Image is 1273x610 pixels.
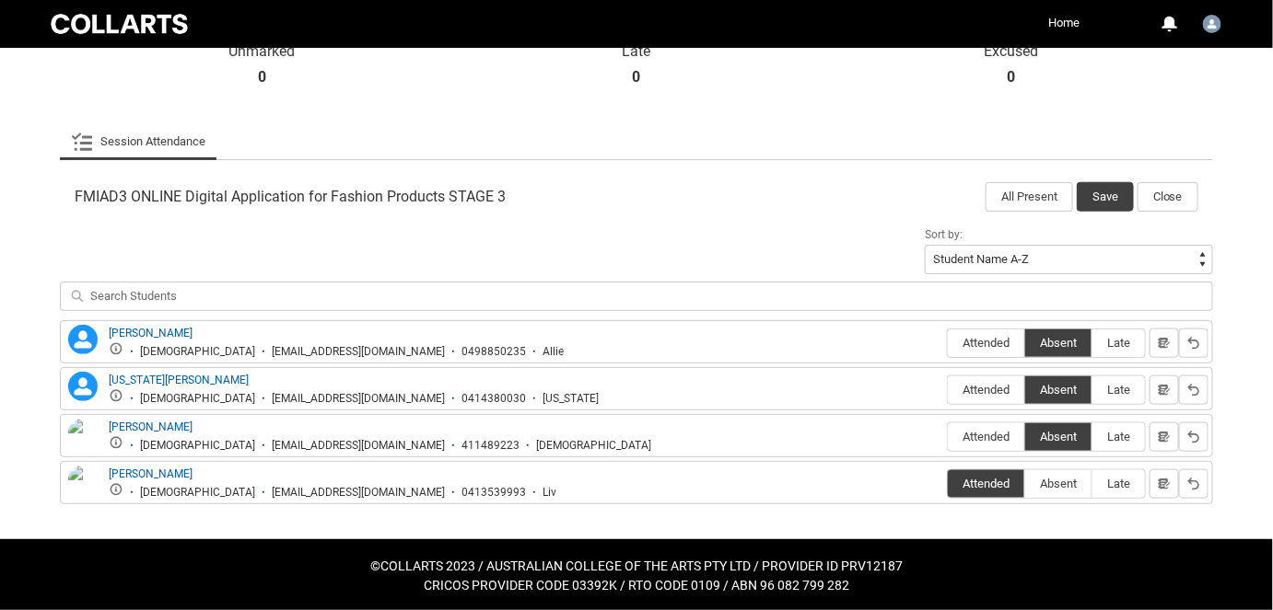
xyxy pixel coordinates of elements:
div: [EMAIL_ADDRESS][DOMAIN_NAME] [272,486,445,500]
p: Excused [823,42,1198,61]
a: [PERSON_NAME] [109,467,193,480]
div: [DEMOGRAPHIC_DATA] [536,439,651,453]
lightning-icon: Alexandra Coleman [68,325,98,354]
div: [DEMOGRAPHIC_DATA] [140,439,255,453]
button: All Present [986,182,1073,212]
div: [EMAIL_ADDRESS][DOMAIN_NAME] [272,392,445,406]
a: [PERSON_NAME] [109,420,193,433]
button: Notes [1150,328,1179,358]
div: 0414380030 [461,392,526,406]
button: Reset [1179,375,1209,405]
span: Late [1092,336,1145,350]
div: [DEMOGRAPHIC_DATA] [140,486,255,500]
lightning-icon: Georgia Rodney [68,372,98,401]
span: Attended [948,383,1024,397]
button: Notes [1150,469,1179,499]
button: Close [1138,182,1198,212]
button: Notes [1150,375,1179,405]
div: [DEMOGRAPHIC_DATA] [140,392,255,406]
span: FMIAD3 ONLINE Digital Application for Fashion Products STAGE 3 [75,188,506,206]
img: Olivia Captan [68,466,98,506]
p: Late [450,42,824,61]
button: Reset [1179,328,1209,358]
li: Session Attendance [60,123,216,160]
span: Absent [1025,430,1092,443]
span: Absent [1025,336,1092,350]
a: Session Attendance [71,123,205,160]
div: 0413539993 [461,486,526,500]
button: Notes [1150,422,1179,452]
span: Sort by: [925,228,963,241]
span: Attended [948,477,1024,490]
span: Attended [948,430,1024,443]
div: [US_STATE] [543,392,599,406]
span: Attended [948,336,1024,350]
img: Mahdiya Ahmed [68,419,98,459]
div: [DEMOGRAPHIC_DATA] [140,345,255,359]
button: Reset [1179,469,1209,499]
strong: 0 [258,68,266,86]
div: Liv [543,486,556,500]
div: 0498850235 [461,345,526,359]
img: Richard.McCoy [1203,15,1221,33]
input: Search Students [60,282,1213,311]
button: Save [1077,182,1134,212]
div: [EMAIL_ADDRESS][DOMAIN_NAME] [272,345,445,359]
p: Unmarked [75,42,450,61]
a: Home [1044,9,1084,37]
span: Absent [1025,383,1092,397]
strong: 0 [632,68,640,86]
a: [PERSON_NAME] [109,327,193,340]
button: Reset [1179,422,1209,452]
div: Allie [543,345,564,359]
div: 411489223 [461,439,520,453]
span: Late [1092,477,1145,490]
span: Late [1092,430,1145,443]
span: Absent [1025,477,1092,490]
strong: 0 [1007,68,1015,86]
button: User Profile Richard.McCoy [1198,7,1226,37]
span: Late [1092,383,1145,397]
div: [EMAIL_ADDRESS][DOMAIN_NAME] [272,439,445,453]
a: [US_STATE][PERSON_NAME] [109,374,249,386]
